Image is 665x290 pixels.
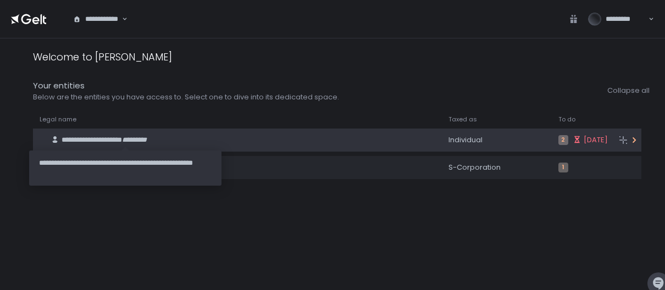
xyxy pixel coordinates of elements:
div: S-Corporation [448,163,545,172]
div: Individual [448,135,545,145]
span: 1 [558,163,568,172]
span: Legal name [40,115,76,124]
span: Taxed as [448,115,477,124]
input: Search for option [120,14,121,25]
div: Below are the entities you have access to. Select one to dive into its dedicated space. [33,92,339,102]
button: Collapse all [607,86,650,96]
div: Welcome to [PERSON_NAME] [33,49,172,64]
span: To do [558,115,575,124]
div: Your entities [33,80,339,92]
span: [DATE] [584,135,608,145]
div: Search for option [66,8,128,31]
span: 2 [558,135,568,145]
